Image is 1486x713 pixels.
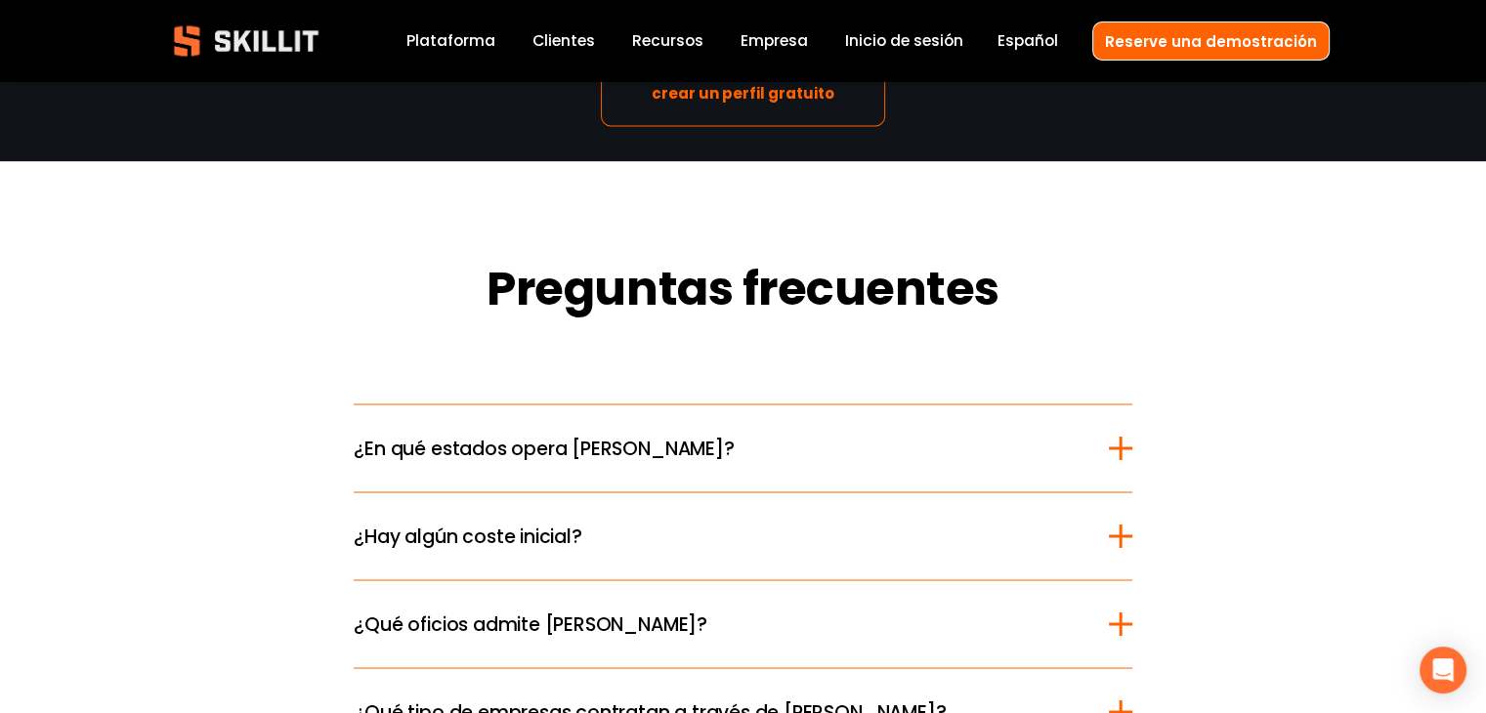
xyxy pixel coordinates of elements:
[1420,647,1466,693] div: Open Intercom Messenger
[845,28,963,55] a: Inicio de sesión
[1092,21,1330,60] a: Reserve una demostración
[157,12,335,70] img: Skillit
[354,404,1131,491] button: ¿En qué estados opera [PERSON_NAME]?
[601,64,886,126] a: crear un perfil gratuito
[741,28,808,55] a: Empresa
[354,522,1108,550] span: ¿Hay algún coste inicial?
[354,434,1108,462] span: ¿En qué estados opera [PERSON_NAME]?
[632,28,703,55] a: folder dropdown
[354,609,1108,638] span: ¿Qué oficios admite [PERSON_NAME]?
[632,29,703,52] span: Recursos
[998,28,1058,55] div: language picker
[998,29,1058,52] span: Español
[354,580,1131,667] button: ¿Qué oficios admite [PERSON_NAME]?
[354,492,1131,579] button: ¿Hay algún coste inicial?
[487,253,998,333] strong: Preguntas frecuentes
[532,28,595,55] a: Clientes
[406,28,495,55] a: Plataforma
